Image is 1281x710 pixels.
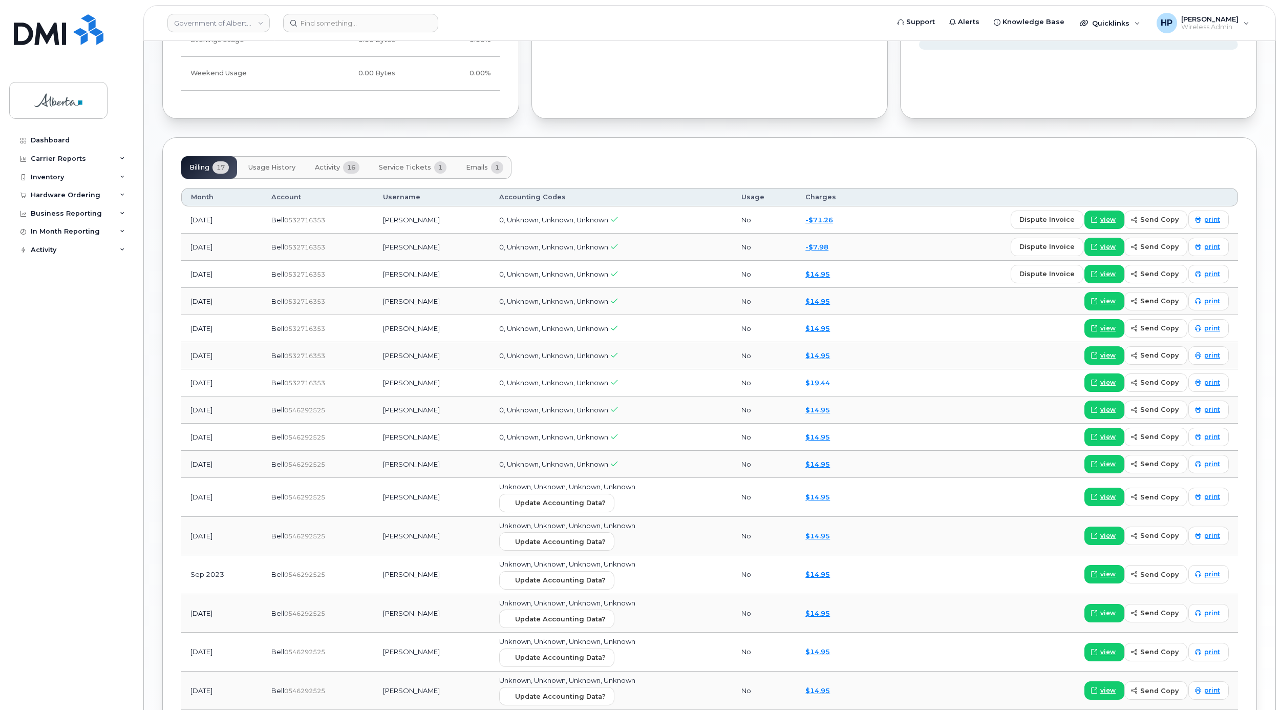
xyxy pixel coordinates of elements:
span: HP [1161,17,1172,29]
span: Update Accounting Data? [515,498,606,508]
span: Bell [271,648,284,656]
span: print [1204,269,1220,279]
span: 0546292525 [284,610,325,617]
button: send copy [1124,346,1187,365]
a: print [1188,292,1229,310]
a: $14.95 [805,648,830,656]
span: Service Tickets [379,163,431,172]
td: 0.00 Bytes [298,57,404,90]
div: Himanshu Patel [1149,13,1256,33]
td: [PERSON_NAME] [374,633,490,672]
span: Unknown, Unknown, Unknown, Unknown [499,599,635,607]
a: $14.95 [805,324,830,332]
span: 0546292525 [284,687,325,695]
span: view [1100,242,1116,252]
span: send copy [1140,242,1179,252]
a: Support [890,12,942,32]
a: print [1188,238,1229,256]
span: view [1100,297,1116,306]
span: print [1204,609,1220,618]
a: print [1188,488,1229,506]
td: [DATE] [181,342,262,369]
span: dispute invoice [1019,269,1075,279]
button: send copy [1124,401,1187,419]
a: view [1084,488,1124,506]
button: Update Accounting Data? [499,571,614,590]
a: view [1084,401,1124,419]
td: No [732,594,796,633]
td: [DATE] [181,396,262,424]
span: Update Accounting Data? [515,614,606,624]
span: send copy [1140,647,1179,657]
td: [DATE] [181,369,262,396]
td: [DATE] [181,288,262,315]
span: dispute invoice [1019,215,1075,224]
span: view [1100,609,1116,618]
span: view [1100,378,1116,387]
a: print [1188,604,1229,622]
a: view [1084,604,1124,622]
button: dispute invoice [1011,211,1083,229]
td: [PERSON_NAME] [374,369,490,396]
td: No [732,315,796,342]
span: 1 [434,161,446,174]
span: 0546292525 [284,532,325,540]
a: $14.95 [805,270,830,278]
button: send copy [1124,488,1187,506]
span: view [1100,324,1116,333]
a: print [1188,265,1229,283]
button: Update Accounting Data? [499,494,614,512]
a: Knowledge Base [987,12,1072,32]
span: print [1204,432,1220,442]
a: print [1188,428,1229,446]
span: 0546292525 [284,461,325,468]
span: print [1204,324,1220,333]
span: dispute invoice [1019,242,1075,252]
button: send copy [1124,373,1187,392]
a: $14.95 [805,433,830,441]
span: 0532716353 [284,298,325,305]
button: send copy [1124,238,1187,256]
span: send copy [1140,296,1179,306]
td: No [732,206,796,234]
span: 0, Unknown, Unknown, Unknown [499,460,608,468]
td: [DATE] [181,517,262,556]
a: view [1084,681,1124,700]
a: print [1188,373,1229,392]
a: print [1188,211,1229,229]
span: 1 [491,161,503,174]
span: send copy [1140,432,1179,442]
span: view [1100,686,1116,695]
th: Month [181,188,262,206]
span: send copy [1140,570,1179,579]
span: 0532716353 [284,243,325,251]
span: 0, Unknown, Unknown, Unknown [499,351,608,360]
span: send copy [1140,459,1179,469]
span: print [1204,351,1220,360]
a: print [1188,455,1229,473]
span: 0, Unknown, Unknown, Unknown [499,406,608,414]
td: No [732,234,796,261]
td: [DATE] [181,206,262,234]
tr: Friday from 6:00pm to Monday 8:00am [181,57,500,90]
span: print [1204,460,1220,469]
span: 0532716353 [284,270,325,278]
span: 0546292525 [284,406,325,414]
button: send copy [1124,527,1187,545]
span: print [1204,297,1220,306]
a: $14.95 [805,570,830,578]
span: print [1204,492,1220,502]
span: Emails [466,163,488,172]
a: $14.95 [805,297,830,305]
a: $14.95 [805,351,830,360]
td: No [732,342,796,369]
span: Bell [271,570,284,578]
td: [DATE] [181,451,262,478]
td: [DATE] [181,594,262,633]
td: [DATE] [181,478,262,517]
a: Government of Alberta (GOA) [167,14,270,32]
span: Unknown, Unknown, Unknown, Unknown [499,637,635,645]
span: 0, Unknown, Unknown, Unknown [499,270,608,278]
span: Update Accounting Data? [515,575,606,585]
span: Bell [271,609,284,617]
